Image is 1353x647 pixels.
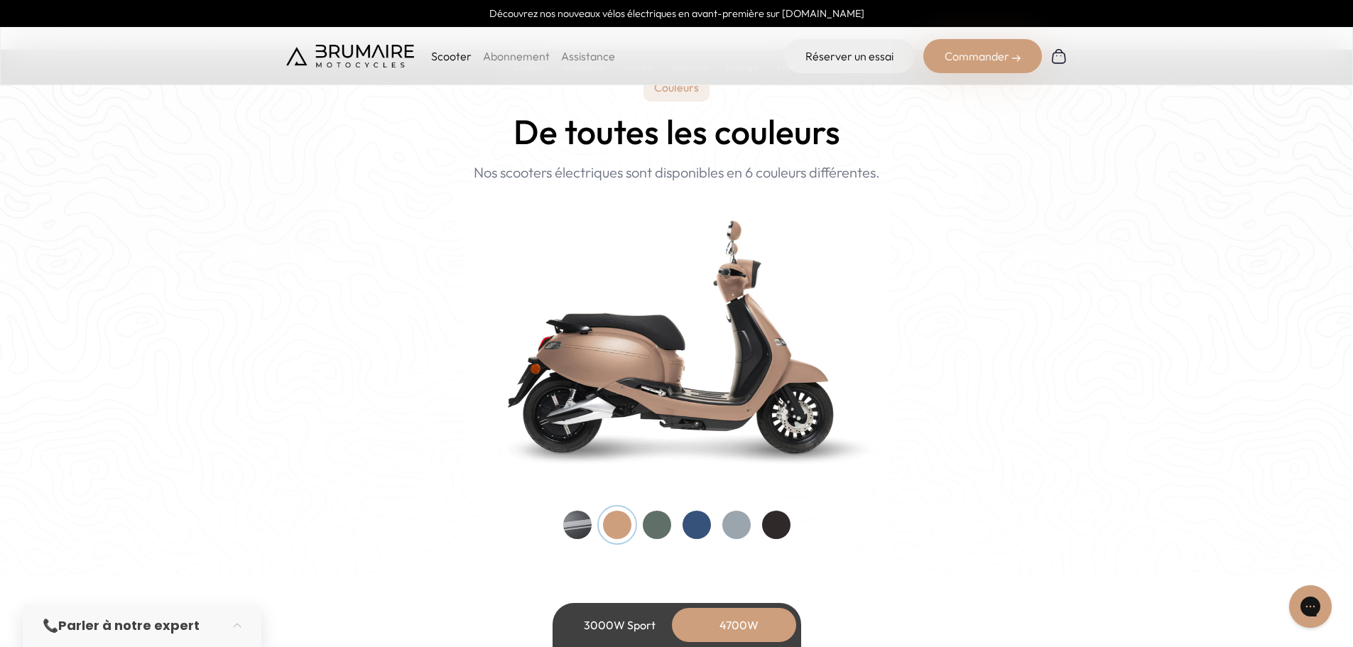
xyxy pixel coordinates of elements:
a: Réserver un essai [784,39,915,73]
iframe: Gorgias live chat messenger [1282,580,1339,633]
div: 3000W Sport [563,608,677,642]
h2: De toutes les couleurs [514,113,840,151]
p: Nos scooters électriques sont disponibles en 6 couleurs différentes. [474,162,880,183]
img: right-arrow-2.png [1012,54,1021,62]
p: Scooter [431,48,472,65]
img: Panier [1050,48,1067,65]
p: Couleurs [643,73,710,102]
img: Brumaire Motocycles [286,45,414,67]
div: Commander [923,39,1042,73]
div: 4700W [683,608,796,642]
a: Abonnement [483,49,550,63]
a: Assistance [561,49,615,63]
